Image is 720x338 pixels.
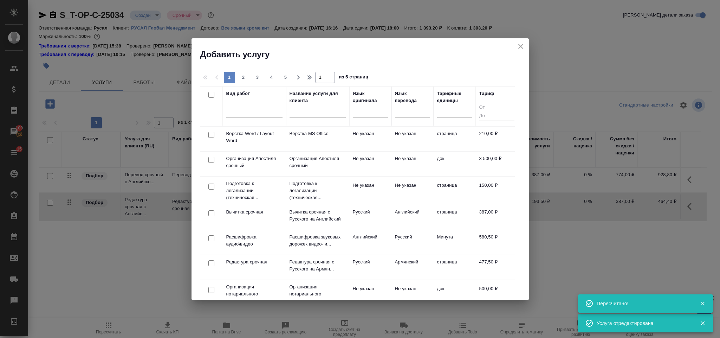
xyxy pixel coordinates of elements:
div: Услуга отредактирована [597,320,689,327]
button: Закрыть [695,300,710,307]
p: Подготовка к легализации (техническая... [226,180,283,201]
button: Закрыть [695,320,710,326]
p: Организация нотариального удостоверен... [290,283,346,305]
td: Не указан [349,178,391,203]
td: Русский [391,230,434,255]
td: Не указан [349,127,391,151]
td: 580,50 ₽ [476,230,518,255]
td: Русский [349,255,391,280]
td: Английский [391,205,434,230]
div: Язык перевода [395,90,430,104]
button: 4 [266,72,277,83]
td: страница [434,205,476,230]
span: 3 [252,74,263,81]
p: Вычитка срочная с Русского на Английский [290,209,346,223]
p: Расшифровка аудио\видео [226,234,283,248]
div: Язык оригинала [353,90,388,104]
td: Не указан [391,127,434,151]
div: Вид работ [226,90,250,97]
div: Тарифные единицы [437,90,472,104]
td: страница [434,255,476,280]
td: 210,00 ₽ [476,127,518,151]
button: close [515,41,526,52]
p: Организация Апостиля срочный [226,155,283,169]
td: Русский [349,205,391,230]
td: страница [434,127,476,151]
div: Пересчитано! [597,300,689,307]
td: Английский [349,230,391,255]
p: Верстка MS Office [290,130,346,137]
span: из 5 страниц [339,73,369,83]
td: 150,00 ₽ [476,178,518,203]
span: 5 [280,74,291,81]
td: страница [434,178,476,203]
div: Тариф [479,90,494,97]
h2: Добавить услугу [200,49,529,60]
p: Расшифровка звуковых дорожек видео- и... [290,234,346,248]
input: До [479,112,514,121]
button: 5 [280,72,291,83]
p: Подготовка к легализации (техническая... [290,180,346,201]
td: Не указан [349,282,391,306]
button: 3 [252,72,263,83]
td: Не указан [391,178,434,203]
td: док. [434,152,476,176]
p: Организация нотариального удостоверен... [226,283,283,305]
div: Название услуги для клиента [290,90,346,104]
td: док. [434,282,476,306]
p: Верстка Word / Layout Word [226,130,283,144]
td: Не указан [391,282,434,306]
td: 387,00 ₽ [476,205,518,230]
td: 500,00 ₽ [476,282,518,306]
p: Редактура срочная [226,259,283,266]
td: Не указан [391,152,434,176]
td: Не указан [349,152,391,176]
span: 4 [266,74,277,81]
p: Редактура срочная с Русского на Армян... [290,259,346,273]
span: 2 [238,74,249,81]
p: Организация Апостиля срочный [290,155,346,169]
input: От [479,103,514,112]
td: 477,50 ₽ [476,255,518,280]
button: 2 [238,72,249,83]
td: Армянский [391,255,434,280]
p: Вычитка срочная [226,209,283,216]
td: 3 500,00 ₽ [476,152,518,176]
td: Минута [434,230,476,255]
